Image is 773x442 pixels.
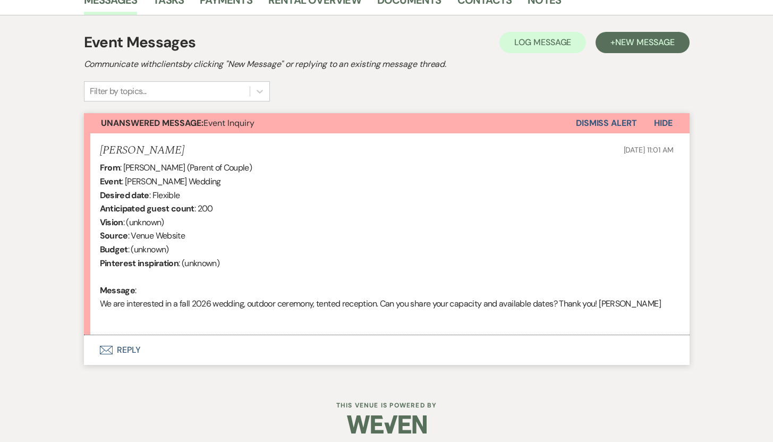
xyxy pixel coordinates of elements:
[100,217,123,228] b: Vision
[100,144,184,157] h5: [PERSON_NAME]
[101,117,254,129] span: Event Inquiry
[637,113,690,133] button: Hide
[84,335,690,365] button: Reply
[100,176,122,187] b: Event
[84,113,576,133] button: Unanswered Message:Event Inquiry
[100,230,128,241] b: Source
[90,85,147,98] div: Filter by topics...
[615,37,674,48] span: New Message
[100,285,135,296] b: Message
[100,190,149,201] b: Desired date
[100,258,179,269] b: Pinterest inspiration
[100,244,128,255] b: Budget
[84,31,196,54] h1: Event Messages
[100,162,120,173] b: From
[84,58,690,71] h2: Communicate with clients by clicking "New Message" or replying to an existing message thread.
[654,117,673,129] span: Hide
[514,37,571,48] span: Log Message
[624,145,674,155] span: [DATE] 11:01 AM
[596,32,689,53] button: +New Message
[499,32,586,53] button: Log Message
[100,203,194,214] b: Anticipated guest count
[576,113,637,133] button: Dismiss Alert
[100,161,674,324] div: : [PERSON_NAME] (Parent of Couple) : [PERSON_NAME] Wedding : Flexible : 200 : (unknown) : Venue W...
[101,117,203,129] strong: Unanswered Message:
